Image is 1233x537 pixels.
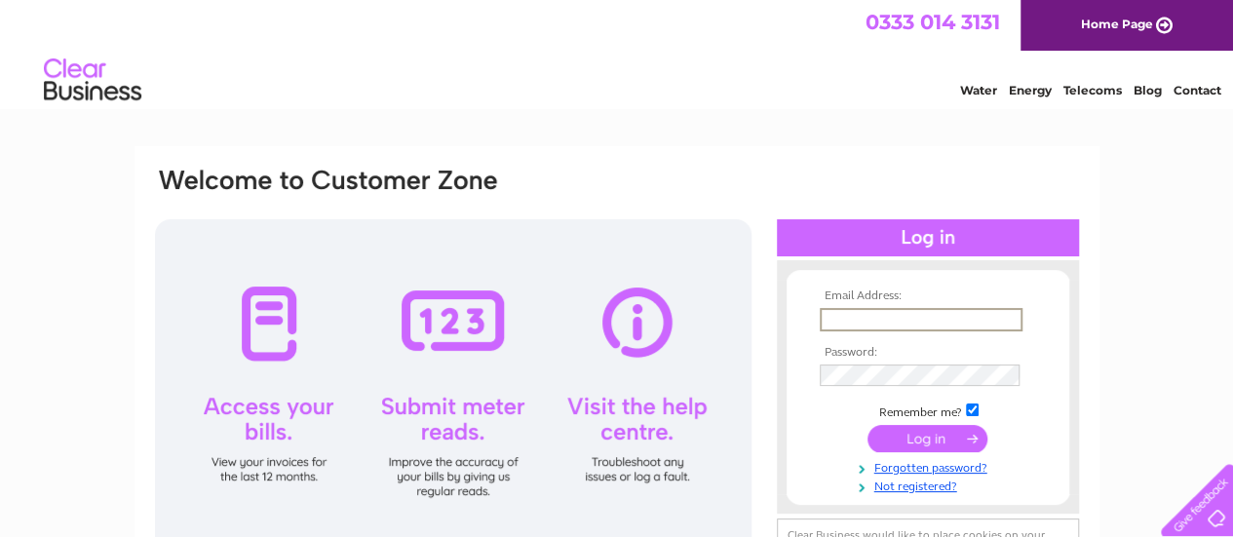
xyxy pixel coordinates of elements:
div: Clear Business is a trading name of Verastar Limited (registered in [GEOGRAPHIC_DATA] No. 3667643... [157,11,1078,95]
a: Water [960,83,997,97]
img: logo.png [43,51,142,110]
a: Telecoms [1063,83,1122,97]
a: Forgotten password? [820,457,1041,476]
th: Email Address: [815,289,1041,303]
input: Submit [867,425,987,452]
a: Contact [1174,83,1221,97]
th: Password: [815,346,1041,360]
a: Not registered? [820,476,1041,494]
a: 0333 014 3131 [866,10,1000,34]
td: Remember me? [815,401,1041,420]
a: Energy [1009,83,1052,97]
a: Blog [1134,83,1162,97]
